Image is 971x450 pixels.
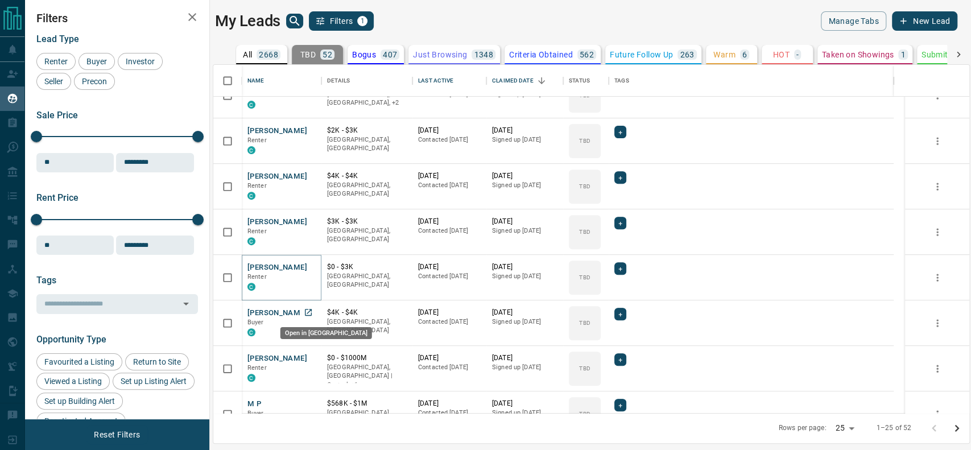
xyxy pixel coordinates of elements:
[327,363,407,390] p: Toronto
[492,272,557,281] p: Signed up [DATE]
[822,51,894,59] p: Taken on Showings
[614,353,626,366] div: +
[247,410,264,417] span: Buyer
[579,137,590,145] p: TBD
[492,353,557,363] p: [DATE]
[36,393,123,410] div: Set up Building Alert
[247,137,267,144] span: Renter
[579,182,590,191] p: TBD
[618,263,622,274] span: +
[579,273,590,282] p: TBD
[610,51,673,59] p: Future Follow Up
[300,51,316,59] p: TBD
[614,171,626,184] div: +
[247,319,264,326] span: Buyer
[122,57,159,66] span: Investor
[492,65,534,97] div: Claimed Date
[418,226,481,236] p: Contacted [DATE]
[418,317,481,327] p: Contacted [DATE]
[579,410,590,418] p: TBD
[327,317,407,335] p: [GEOGRAPHIC_DATA], [GEOGRAPHIC_DATA]
[247,101,255,109] div: condos.ca
[125,353,189,370] div: Return to Site
[929,178,946,195] button: more
[309,11,374,31] button: Filters1
[618,399,622,411] span: +
[247,374,255,382] div: condos.ca
[247,328,255,336] div: condos.ca
[327,171,407,181] p: $4K - $4K
[40,357,118,366] span: Favourited a Listing
[418,363,481,372] p: Contacted [DATE]
[117,377,191,386] span: Set up Listing Alert
[418,181,481,190] p: Contacted [DATE]
[286,14,303,28] button: search button
[129,357,185,366] span: Return to Site
[900,51,905,59] p: 1
[247,217,307,228] button: [PERSON_NAME]
[492,363,557,372] p: Signed up [DATE]
[113,373,195,390] div: Set up Listing Alert
[418,272,481,281] p: Contacted [DATE]
[247,228,267,235] span: Renter
[259,51,278,59] p: 2668
[36,334,106,345] span: Opportunity Type
[323,51,332,59] p: 52
[352,51,376,59] p: Bogus
[492,217,557,226] p: [DATE]
[247,182,267,189] span: Renter
[892,11,957,31] button: New Lead
[486,65,563,97] div: Claimed Date
[929,133,946,150] button: more
[247,65,265,97] div: Name
[779,423,827,433] p: Rows per page:
[773,51,790,59] p: HOT
[36,412,126,430] div: Reactivated Account
[36,353,122,370] div: Favourited a Listing
[929,406,946,423] button: more
[418,262,481,272] p: [DATE]
[74,73,115,90] div: Precon
[579,364,590,373] p: TBD
[618,354,622,365] span: +
[36,275,56,286] span: Tags
[36,373,110,390] div: Viewed a Listing
[327,399,407,408] p: $568K - $1M
[614,217,626,229] div: +
[929,269,946,286] button: more
[474,51,493,59] p: 1348
[492,408,557,418] p: Signed up [DATE]
[327,181,407,199] p: [GEOGRAPHIC_DATA], [GEOGRAPHIC_DATA]
[243,51,252,59] p: All
[178,296,194,312] button: Open
[78,77,111,86] span: Precon
[247,192,255,200] div: condos.ca
[247,283,255,291] div: condos.ca
[40,397,119,406] span: Set up Building Alert
[618,217,622,229] span: +
[418,126,481,135] p: [DATE]
[929,315,946,332] button: more
[327,408,407,426] p: [GEOGRAPHIC_DATA], [GEOGRAPHIC_DATA]
[358,17,366,25] span: 1
[413,51,467,59] p: Just Browsing
[247,171,307,182] button: [PERSON_NAME]
[301,305,316,320] a: Open in New Tab
[36,73,71,90] div: Seller
[383,51,397,59] p: 407
[563,65,609,97] div: Status
[40,416,122,426] span: Reactivated Account
[492,226,557,236] p: Signed up [DATE]
[492,399,557,408] p: [DATE]
[247,273,267,280] span: Renter
[580,51,594,59] p: 562
[327,353,407,363] p: $0 - $1000M
[327,262,407,272] p: $0 - $3K
[247,262,307,273] button: [PERSON_NAME]
[327,126,407,135] p: $2K - $3K
[412,65,486,97] div: Last Active
[877,423,911,433] p: 1–25 of 52
[247,146,255,154] div: condos.ca
[327,135,407,153] p: [GEOGRAPHIC_DATA], [GEOGRAPHIC_DATA]
[327,90,407,108] p: West End, Toronto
